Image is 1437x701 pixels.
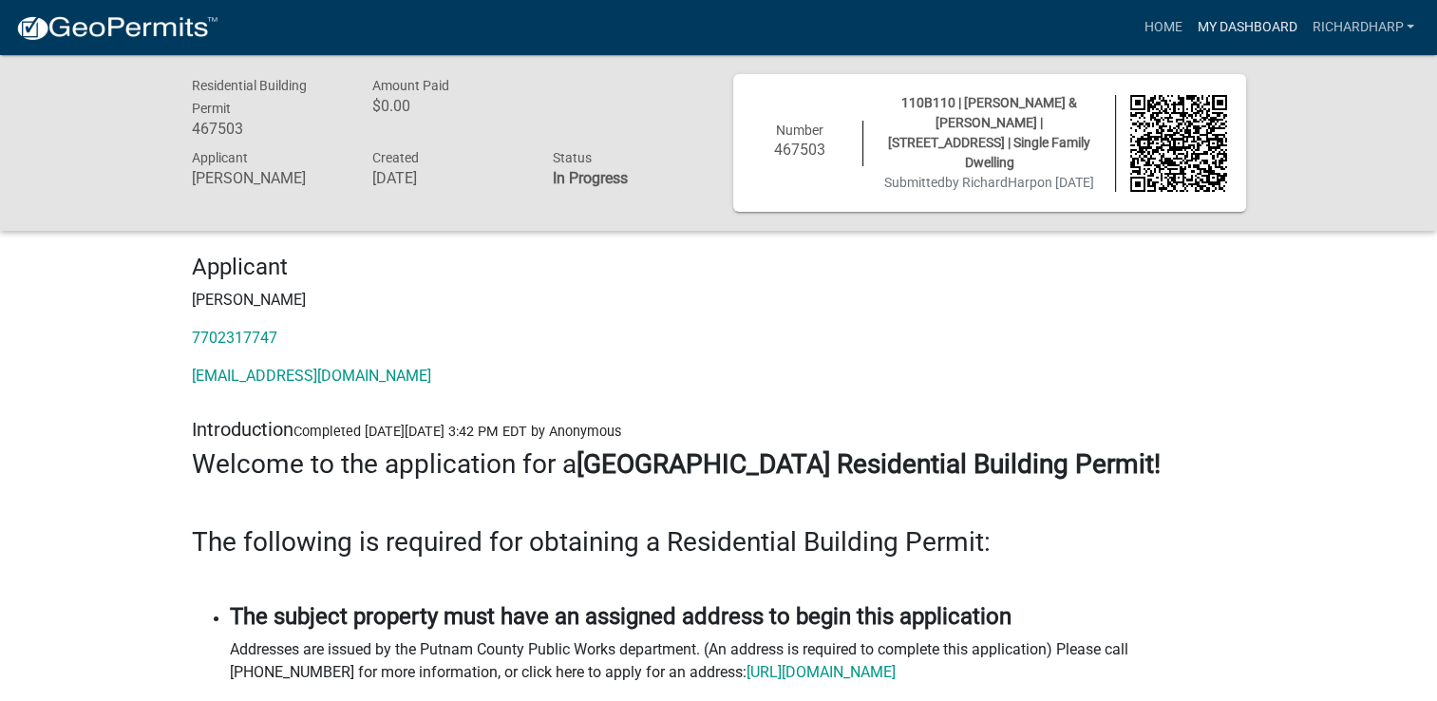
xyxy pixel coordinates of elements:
[192,367,431,385] a: [EMAIL_ADDRESS][DOMAIN_NAME]
[371,78,448,93] span: Amount Paid
[884,175,1094,190] span: Submitted on [DATE]
[192,120,344,138] h6: 467503
[192,526,1246,559] h3: The following is required for obtaining a Residential Building Permit:
[371,169,523,187] h6: [DATE]
[230,638,1246,684] p: Addresses are issued by the Putnam County Public Works department. (An address is required to com...
[192,169,344,187] h6: [PERSON_NAME]
[945,175,1037,190] span: by RichardHarp
[192,254,1246,281] h4: Applicant
[1189,9,1304,46] a: My Dashboard
[1136,9,1189,46] a: Home
[371,150,418,165] span: Created
[1130,95,1227,192] img: QR code
[192,329,277,347] a: 7702317747
[752,141,849,159] h6: 467503
[552,169,627,187] strong: In Progress
[192,418,1246,441] h5: Introduction
[1304,9,1422,46] a: RichardHarp
[192,289,1246,312] p: [PERSON_NAME]
[776,123,823,138] span: Number
[192,78,307,116] span: Residential Building Permit
[192,448,1246,481] h3: Welcome to the application for a
[552,150,591,165] span: Status
[577,448,1161,480] strong: [GEOGRAPHIC_DATA] Residential Building Permit!
[293,424,621,440] span: Completed [DATE][DATE] 3:42 PM EDT by Anonymous
[747,663,896,681] a: [URL][DOMAIN_NAME]
[230,603,1012,630] strong: The subject property must have an assigned address to begin this application
[192,150,248,165] span: Applicant
[888,95,1090,170] span: 110B110 | [PERSON_NAME] & [PERSON_NAME] | [STREET_ADDRESS] | Single Family Dwelling
[371,97,523,115] h6: $0.00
